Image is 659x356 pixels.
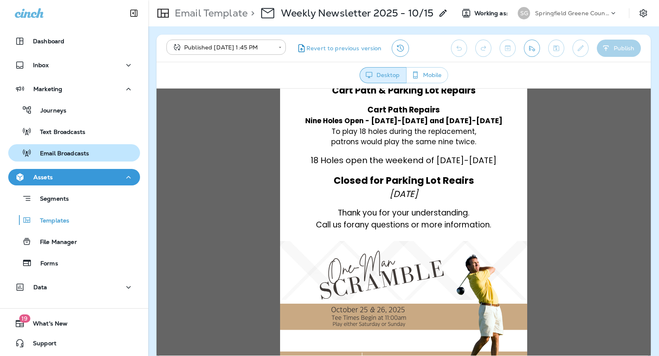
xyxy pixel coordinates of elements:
[33,86,62,92] p: Marketing
[8,81,140,97] button: Marketing
[8,57,140,73] button: Inbox
[198,131,335,142] span: any questions or more information.
[32,195,69,204] p: Segments
[8,315,140,332] button: 19What's New
[636,6,651,21] button: Settings
[19,314,30,323] span: 19
[518,7,530,19] div: SG
[33,62,49,68] p: Inbox
[8,233,140,250] button: File Manager
[32,217,69,225] p: Templates
[33,284,47,290] p: Data
[306,44,382,52] span: Revert to previous version
[32,107,66,115] p: Journeys
[32,260,58,268] p: Forms
[181,119,313,130] span: Thank you for your understanding.
[474,10,509,17] span: Working as:
[281,7,433,19] p: Weekly Newsletter 2025 - 10/15
[8,335,140,351] button: Support
[8,279,140,295] button: Data
[154,66,340,77] span: 18 Holes open the weekend of [DATE]-[DATE]
[149,27,346,37] span: Nine Holes Open - [DATE]-[DATE] and [DATE]-[DATE]
[360,67,407,83] button: Desktop
[175,38,320,48] span: To play 18 holes during the replacement,
[8,144,140,162] button: Email Broadcasts
[124,152,371,292] img: The-Park--BPS---One-Man-Scramble---blog-1.png
[171,7,248,19] p: Email Template
[25,320,68,330] span: What's New
[177,85,318,98] strong: Closed for Parking Lot Reairs
[392,40,409,57] button: View Changelog
[8,254,140,272] button: Forms
[159,131,198,142] span: Call us for
[8,101,140,119] button: Journeys
[25,340,56,350] span: Support
[33,174,53,180] p: Assets
[8,190,140,207] button: Segments
[8,169,140,185] button: Assets
[211,16,283,27] strong: Cart Path Repairs
[406,67,448,83] button: Mobile
[524,40,540,57] button: Send test email
[33,38,64,44] p: Dashboard
[32,129,85,136] p: Text Broadcasts
[8,123,140,140] button: Text Broadcasts
[248,7,255,19] p: >
[292,40,385,57] button: Revert to previous version
[32,239,77,246] p: File Manager
[32,150,89,158] p: Email Broadcasts
[233,99,262,111] span: [DATE]
[122,5,145,21] button: Collapse Sidebar
[175,48,320,58] span: patrons would play the same nine twice.
[172,43,273,52] div: Published [DATE] 1:45 PM
[535,10,609,16] p: Springfield Greene County Parks and Golf
[8,211,140,229] button: Templates
[8,33,140,49] button: Dashboard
